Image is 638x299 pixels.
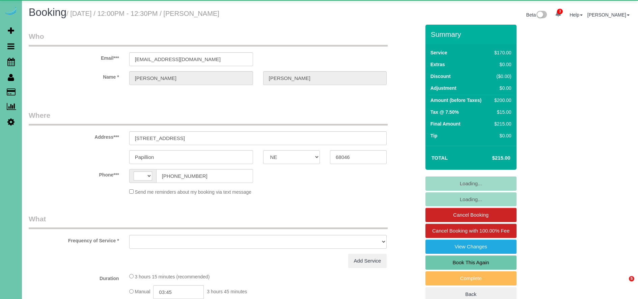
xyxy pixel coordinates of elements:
[29,31,388,47] legend: Who
[431,97,481,104] label: Amount (before Taxes)
[66,10,219,17] small: / [DATE] / 12:00PM - 12:30PM / [PERSON_NAME]
[431,85,456,91] label: Adjustment
[29,6,66,18] span: Booking
[431,30,513,38] h3: Summary
[557,9,563,14] span: 3
[431,49,447,56] label: Service
[425,224,517,238] a: Cancel Booking with 100.00% Fee
[492,49,511,56] div: $170.00
[24,273,124,282] label: Duration
[348,254,387,268] a: Add Service
[570,12,583,18] a: Help
[552,7,565,22] a: 3
[492,73,511,80] div: ($0.00)
[431,120,461,127] label: Final Amount
[4,7,18,16] img: Automaid Logo
[24,235,124,244] label: Frequency of Service *
[431,61,445,68] label: Extras
[615,276,631,292] iframe: Intercom live chat
[472,155,510,161] h4: $215.00
[492,85,511,91] div: $0.00
[492,132,511,139] div: $0.00
[24,71,124,80] label: Name *
[629,276,634,281] span: 5
[135,189,252,195] span: Send me reminders about my booking via text message
[207,289,247,295] span: 3 hours 45 minutes
[587,12,630,18] a: [PERSON_NAME]
[526,12,547,18] a: Beta
[135,289,150,295] span: Manual
[492,109,511,115] div: $15.00
[492,120,511,127] div: $215.00
[431,109,459,115] label: Tax @ 7.50%
[431,132,438,139] label: Tip
[432,155,448,161] strong: Total
[425,208,517,222] a: Cancel Booking
[536,11,547,20] img: New interface
[492,61,511,68] div: $0.00
[431,73,451,80] label: Discount
[425,255,517,270] a: Book This Again
[492,97,511,104] div: $200.00
[135,274,210,279] span: 3 hours 15 minutes (recommended)
[29,214,388,229] legend: What
[29,110,388,126] legend: Where
[432,228,509,234] span: Cancel Booking with 100.00% Fee
[425,240,517,254] a: View Changes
